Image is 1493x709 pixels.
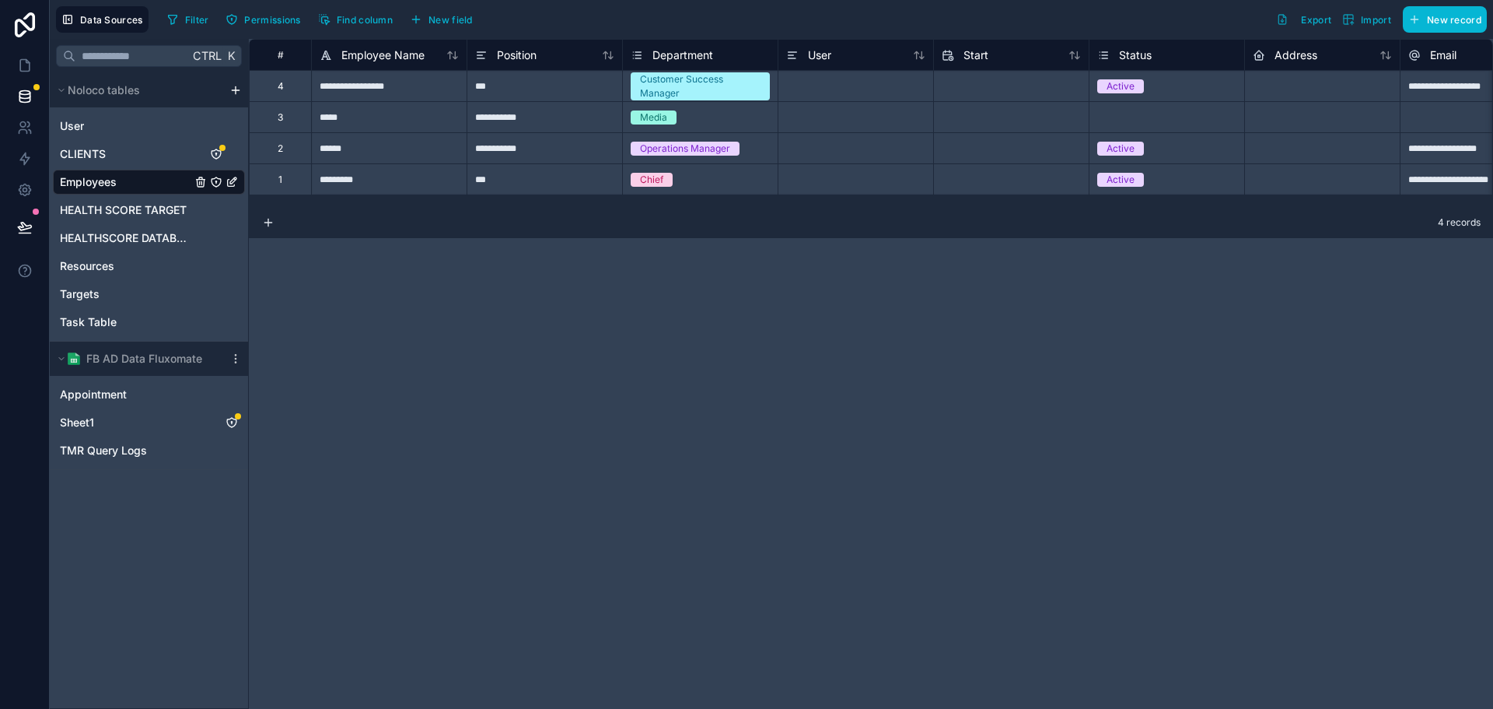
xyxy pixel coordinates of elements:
[1301,14,1331,26] span: Export
[1397,6,1487,33] a: New record
[185,14,209,26] span: Filter
[808,47,831,63] span: User
[1403,6,1487,33] button: New record
[341,47,425,63] span: Employee Name
[428,14,473,26] span: New field
[278,174,282,186] div: 1
[161,8,215,31] button: Filter
[1427,14,1481,26] span: New record
[1361,14,1391,26] span: Import
[1430,47,1456,63] span: Email
[497,47,537,63] span: Position
[226,51,236,61] span: K
[278,80,284,93] div: 4
[640,111,667,125] div: Media
[1438,216,1481,229] span: 4 records
[278,142,283,155] div: 2
[963,47,988,63] span: Start
[1271,6,1337,33] button: Export
[278,111,283,124] div: 3
[1337,6,1397,33] button: Import
[652,47,713,63] span: Department
[313,8,398,31] button: Find column
[1274,47,1317,63] span: Address
[404,8,478,31] button: New field
[261,49,299,61] div: #
[220,8,312,31] a: Permissions
[1107,79,1135,93] div: Active
[80,14,143,26] span: Data Sources
[56,6,149,33] button: Data Sources
[220,8,306,31] button: Permissions
[640,142,730,156] div: Operations Manager
[1119,47,1152,63] span: Status
[191,46,223,65] span: Ctrl
[1107,173,1135,187] div: Active
[244,14,300,26] span: Permissions
[640,72,760,100] div: Customer Success Manager
[337,14,393,26] span: Find column
[640,173,663,187] div: Chief
[1107,142,1135,156] div: Active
